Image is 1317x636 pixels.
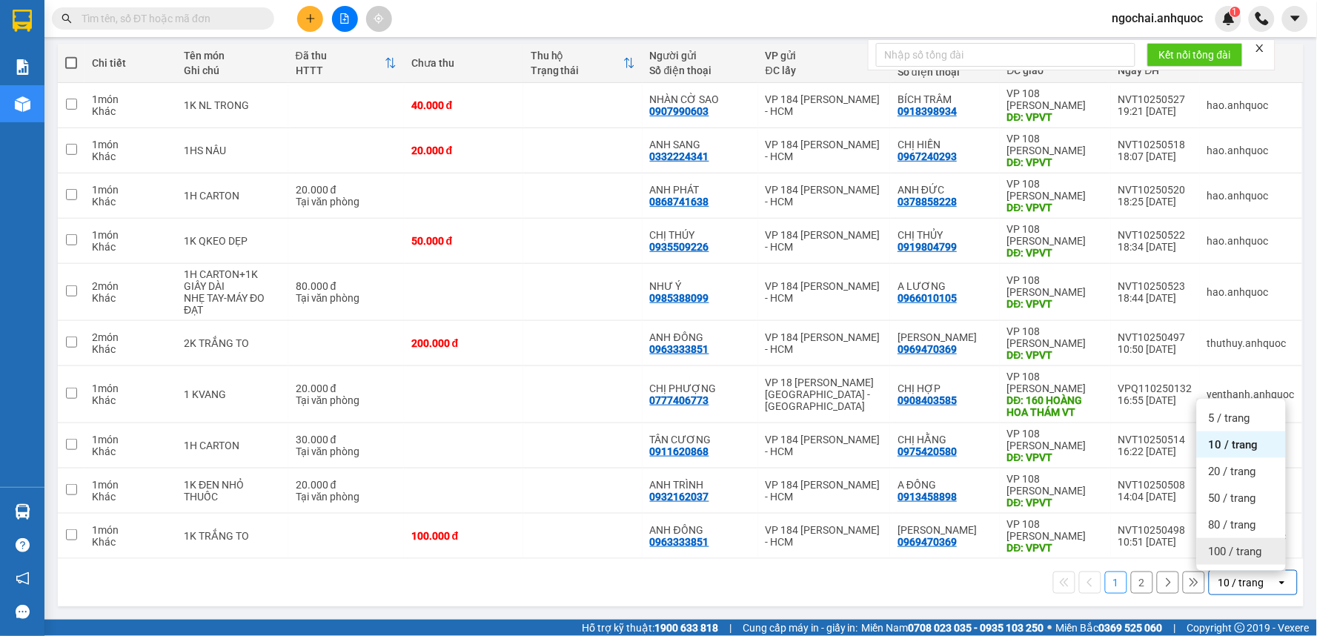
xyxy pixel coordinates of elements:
[184,292,281,316] div: NHẸ TAY-MÁY ĐO ĐẠT
[1207,337,1295,349] div: thuthuy.anhquoc
[898,105,957,117] div: 0918398934
[1207,190,1295,202] div: hao.anhquoc
[654,622,718,634] strong: 1900 633 818
[1118,184,1192,196] div: NVT10250520
[1007,87,1104,111] div: VP 108 [PERSON_NAME]
[92,524,169,536] div: 1 món
[1118,331,1192,343] div: NVT10250497
[92,479,169,491] div: 1 món
[650,93,751,105] div: NHÀN CỜ SAO
[1007,274,1104,298] div: VP 108 [PERSON_NAME]
[898,331,992,343] div: ANH CƯỜNG
[92,229,169,241] div: 1 món
[898,445,957,457] div: 0975420580
[766,229,883,253] div: VP 184 [PERSON_NAME] - HCM
[297,6,323,32] button: plus
[1118,524,1192,536] div: NVT10250498
[1007,542,1104,554] div: DĐ: VPVT
[650,491,709,503] div: 0932162037
[898,241,957,253] div: 0919804799
[766,139,883,162] div: VP 184 [PERSON_NAME] - HCM
[650,280,751,292] div: NHƯ Ý
[92,445,169,457] div: Khác
[92,184,169,196] div: 1 món
[184,235,281,247] div: 1K QKEO DẸP
[650,150,709,162] div: 0332224341
[766,93,883,117] div: VP 184 [PERSON_NAME] - HCM
[1105,572,1127,594] button: 1
[650,292,709,304] div: 0985388099
[92,93,169,105] div: 1 món
[1118,536,1192,548] div: 10:51 [DATE]
[184,337,281,349] div: 2K TRẮNG TO
[1233,7,1238,17] span: 1
[898,524,992,536] div: ANH CƯỜNG
[92,394,169,406] div: Khác
[13,10,32,32] img: logo-vxr
[650,524,751,536] div: ANH ĐÔNG
[898,343,957,355] div: 0969470369
[296,382,397,394] div: 20.000 đ
[766,64,871,76] div: ĐC lấy
[1289,12,1302,25] span: caret-down
[1007,202,1104,213] div: DĐ: VPVT
[296,394,397,406] div: Tại văn phòng
[1230,7,1241,17] sup: 1
[1007,518,1104,542] div: VP 108 [PERSON_NAME]
[92,150,169,162] div: Khác
[766,184,883,208] div: VP 184 [PERSON_NAME] - HCM
[1174,620,1176,636] span: |
[1007,178,1104,202] div: VP 108 [PERSON_NAME]
[898,491,957,503] div: 0913458898
[1207,235,1295,247] div: hao.anhquoc
[92,343,169,355] div: Khác
[1207,99,1295,111] div: hao.anhquoc
[862,620,1044,636] span: Miền Nam
[650,105,709,117] div: 0907990603
[82,10,256,27] input: Tìm tên, số ĐT hoặc mã đơn
[92,196,169,208] div: Khác
[650,536,709,548] div: 0963333851
[184,440,281,451] div: 1H CARTON
[766,50,871,62] div: VP gửi
[1007,111,1104,123] div: DĐ: VPVT
[1007,497,1104,509] div: DĐ: VPVT
[15,59,30,75] img: solution-icon
[650,139,751,150] div: ANH SANG
[1209,544,1262,559] span: 100 / trang
[1197,399,1286,571] ul: Menu
[898,382,992,394] div: CHỊ HỢP
[1209,517,1256,532] span: 80 / trang
[184,530,281,542] div: 1K TRẮNG TO
[1118,105,1192,117] div: 19:21 [DATE]
[296,479,397,491] div: 20.000 đ
[898,93,992,105] div: BÍCH TRÂM
[1235,623,1245,633] span: copyright
[766,280,883,304] div: VP 184 [PERSON_NAME] - HCM
[1118,491,1192,503] div: 14:04 [DATE]
[1255,12,1269,25] img: phone-icon
[1101,9,1215,27] span: ngochai.anhquoc
[650,241,709,253] div: 0935509226
[296,64,385,76] div: HTTT
[92,241,169,253] div: Khác
[296,292,397,304] div: Tại văn phòng
[1159,47,1231,63] span: Kết nối tổng đài
[1207,286,1295,298] div: hao.anhquoc
[296,445,397,457] div: Tại văn phòng
[296,434,397,445] div: 30.000 đ
[1118,150,1192,162] div: 18:07 [DATE]
[184,479,281,491] div: 1K ĐEN NHỎ
[898,479,992,491] div: A ĐỒNG
[1209,491,1256,506] span: 50 / trang
[1118,280,1192,292] div: NVT10250523
[411,145,516,156] div: 20.000 đ
[184,491,281,503] div: THUỐC
[92,292,169,304] div: Khác
[1007,451,1104,463] div: DĐ: VPVT
[531,50,623,62] div: Thu hộ
[650,445,709,457] div: 0911620868
[1118,229,1192,241] div: NVT10250522
[16,572,30,586] span: notification
[296,280,397,292] div: 80.000 đ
